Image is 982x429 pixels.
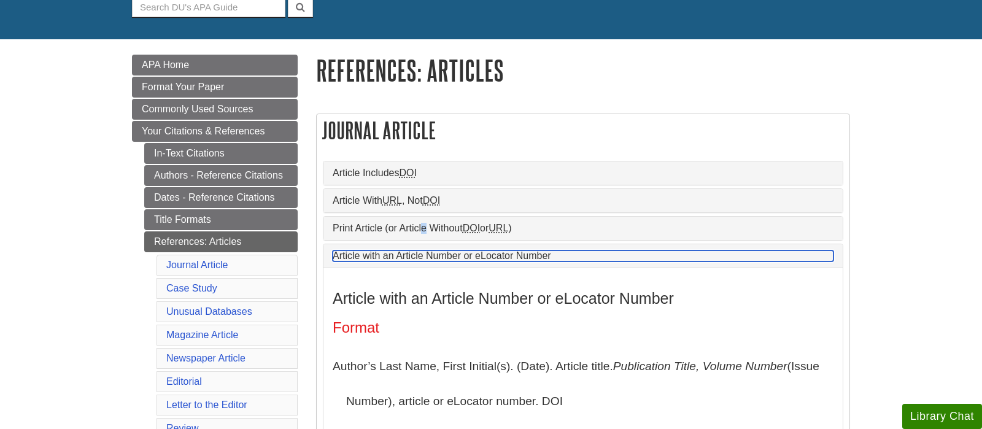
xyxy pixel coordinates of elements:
[144,209,298,230] a: Title Formats
[132,121,298,142] a: Your Citations & References
[400,168,417,178] abbr: Digital Object Identifier. This is the string of numbers associated with a particular article. No...
[132,99,298,120] a: Commonly Used Sources
[166,376,202,387] a: Editorial
[142,60,189,70] span: APA Home
[166,353,245,363] a: Newspaper Article
[317,114,849,147] h2: Journal Article
[333,223,833,234] a: Print Article (or Article WithoutDOIorURL)
[132,55,298,75] a: APA Home
[902,404,982,429] button: Library Chat
[333,320,833,336] h4: Format
[144,231,298,252] a: References: Articles
[166,306,252,317] a: Unusual Databases
[333,168,833,179] a: Article IncludesDOI
[613,360,787,373] i: Publication Title, Volume Number
[142,126,265,136] span: Your Citations & References
[333,250,833,261] a: Article with an Article Number or eLocator Number
[144,187,298,208] a: Dates - Reference Citations
[142,82,224,92] span: Format Your Paper
[166,283,217,293] a: Case Study
[166,260,228,270] a: Journal Article
[333,290,833,307] h3: Article with an Article Number or eLocator Number
[489,223,508,233] abbr: Uniform Resource Locator. This is the web/URL address found in the address bar of a webpage.
[463,223,480,233] abbr: Digital Object Identifier. This is the string of numbers associated with a particular article. No...
[144,165,298,186] a: Authors - Reference Citations
[144,143,298,164] a: In-Text Citations
[423,195,440,206] abbr: Digital Object Identifier. This is the string of numbers associated with a particular article. No...
[166,330,238,340] a: Magazine Article
[316,55,850,86] h1: References: Articles
[166,400,247,410] a: Letter to the Editor
[142,104,253,114] span: Commonly Used Sources
[333,349,833,419] p: Author’s Last Name, First Initial(s). (Date). Article title. (Issue Number), article or eLocator ...
[132,77,298,98] a: Format Your Paper
[382,195,402,206] abbr: Uniform Resource Locator. This is the web/URL address found in the address bar of a webpage.
[333,195,833,206] a: Article WithURL, NotDOI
